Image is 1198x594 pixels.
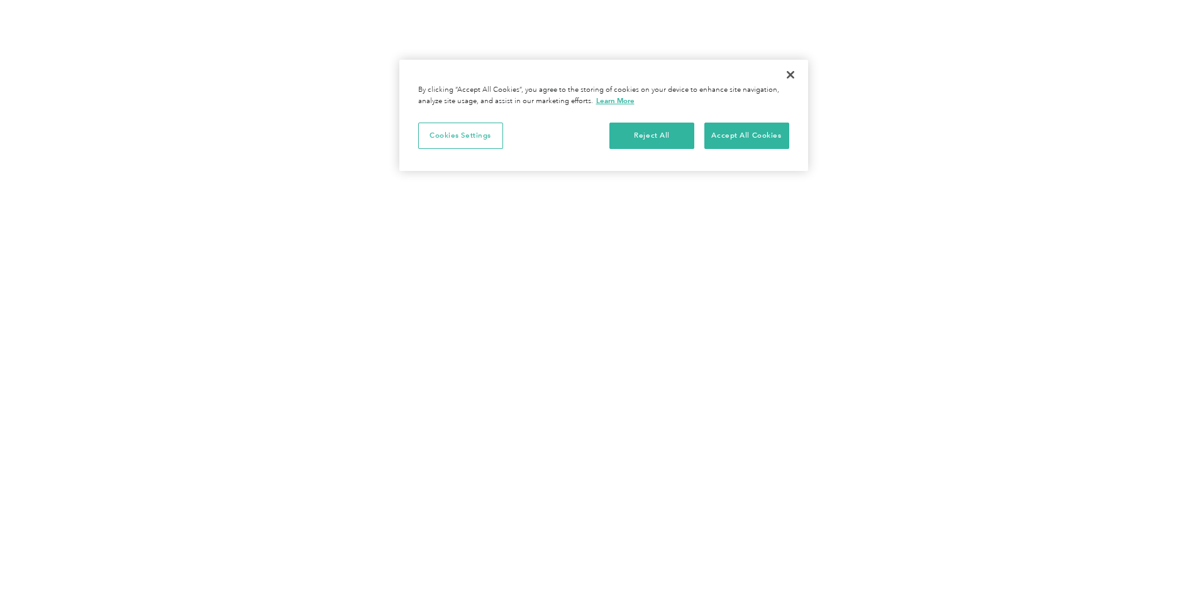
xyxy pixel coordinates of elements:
[704,123,789,149] button: Accept All Cookies
[596,96,635,105] a: More information about your privacy, opens in a new tab
[418,85,789,107] div: By clicking “Accept All Cookies”, you agree to the storing of cookies on your device to enhance s...
[777,61,804,89] button: Close
[418,123,503,149] button: Cookies Settings
[399,60,808,171] div: Cookie banner
[399,60,808,171] div: Privacy
[609,123,694,149] button: Reject All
